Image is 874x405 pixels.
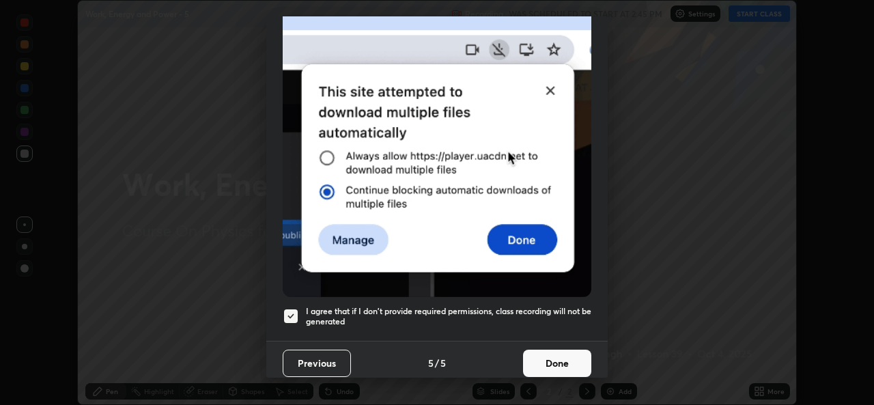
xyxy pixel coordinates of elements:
button: Done [523,350,591,377]
h5: I agree that if I don't provide required permissions, class recording will not be generated [306,306,591,327]
h4: / [435,356,439,370]
button: Previous [283,350,351,377]
h4: 5 [440,356,446,370]
h4: 5 [428,356,434,370]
